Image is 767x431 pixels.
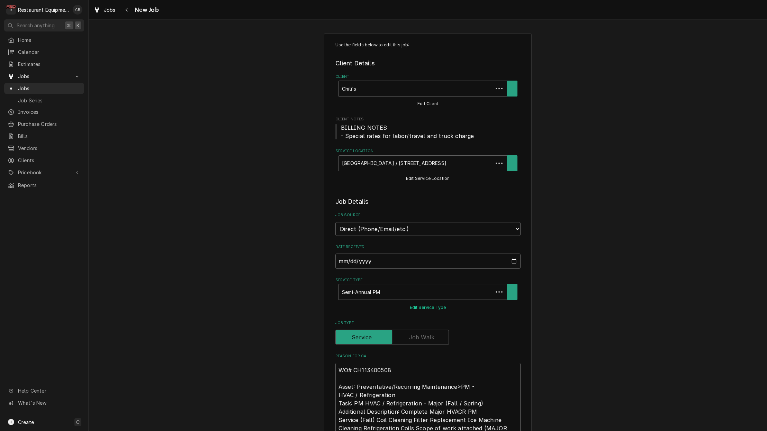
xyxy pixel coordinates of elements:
a: Clients [4,155,84,166]
legend: Job Details [335,197,521,206]
a: Go to Pricebook [4,167,84,178]
span: Jobs [18,73,70,80]
span: Estimates [18,61,81,68]
span: Client Notes [335,123,521,140]
label: Date Received [335,244,521,250]
a: Vendors [4,143,84,154]
span: Search anything [17,22,55,29]
span: K [76,22,80,29]
a: Calendar [4,46,84,58]
span: Vendors [18,145,81,152]
button: Edit Service Type [409,303,447,312]
a: Bills [4,130,84,142]
label: Job Source [335,212,521,218]
p: Use the fields below to edit this job: [335,42,521,48]
span: Purchase Orders [18,120,81,128]
a: Go to Jobs [4,71,84,82]
button: Create New Location [507,155,517,171]
div: Date Received [335,244,521,269]
span: BILLING NOTES - Special rates for labor/travel and truck charge [341,124,474,139]
span: Job Series [18,97,81,104]
a: Purchase Orders [4,118,84,130]
span: Invoices [18,108,81,116]
div: Service Location [335,148,521,183]
div: Job Type [335,320,521,345]
span: Calendar [18,48,81,56]
a: Home [4,34,84,46]
span: Jobs [104,6,116,13]
label: Service Location [335,148,521,154]
span: Reports [18,182,81,189]
label: Reason For Call [335,354,521,359]
a: Go to What's New [4,397,84,409]
div: Gary Beaver's Avatar [73,5,82,15]
a: Job Series [4,95,84,106]
span: Client Notes [335,117,521,122]
span: What's New [18,399,80,406]
legend: Client Details [335,59,521,68]
a: Estimates [4,58,84,70]
span: Jobs [18,85,81,92]
span: ⌘ [67,22,72,29]
span: Home [18,36,81,44]
a: Reports [4,180,84,191]
div: Job Source [335,212,521,236]
label: Service Type [335,277,521,283]
button: Edit Service Location [405,174,451,183]
button: Edit Client [416,100,439,108]
div: Service Type [335,277,521,312]
label: Client [335,74,521,80]
div: Client Notes [335,117,521,140]
button: Create New Service [507,284,517,300]
a: Invoices [4,106,84,118]
span: Help Center [18,387,80,394]
button: Create New Client [507,81,517,97]
span: Clients [18,157,81,164]
a: Jobs [4,83,84,94]
span: Bills [18,132,81,140]
a: Jobs [91,4,118,16]
div: Restaurant Equipment Diagnostics's Avatar [6,5,16,15]
label: Job Type [335,320,521,326]
span: Create [18,419,34,425]
div: Client [335,74,521,108]
span: Pricebook [18,169,70,176]
input: yyyy-mm-dd [335,254,521,269]
button: Navigate back [121,4,133,15]
span: C [76,419,80,426]
div: R [6,5,16,15]
span: New Job [133,5,159,15]
div: Restaurant Equipment Diagnostics [18,6,69,13]
button: Search anything⌘K [4,19,84,31]
a: Go to Help Center [4,385,84,396]
div: GB [73,5,82,15]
